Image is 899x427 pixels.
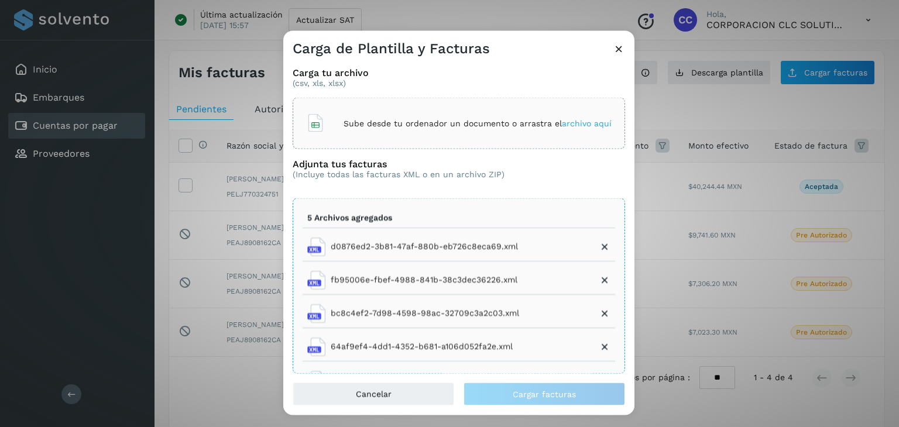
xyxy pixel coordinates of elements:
[331,274,517,286] span: fb95006e-fbef-4988-841b-38c3dec36226.xml
[344,118,612,128] p: Sube desde tu ordenador un documento o arrastra el
[293,67,625,78] h3: Carga tu archivo
[293,159,505,170] h3: Adjunta tus facturas
[331,340,513,353] span: 64af9ef4-4dd1-4352-b681-a106d052fa2e.xml
[356,390,392,398] span: Cancelar
[293,78,625,88] p: (csv, xls, xlsx)
[307,213,392,223] p: 5 Archivos agregados
[293,40,490,57] h3: Carga de Plantilla y Facturas
[331,240,518,253] span: d0876ed2-3b81-47af-880b-eb726c8eca69.xml
[293,383,454,406] button: Cancelar
[464,383,625,406] button: Cargar facturas
[331,307,519,319] span: bc8c4ef2-7d98-4598-98ac-32709c3a2c03.xml
[293,170,505,180] p: (Incluye todas las facturas XML o en un archivo ZIP)
[513,390,576,398] span: Cargar facturas
[562,118,612,128] span: archivo aquí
